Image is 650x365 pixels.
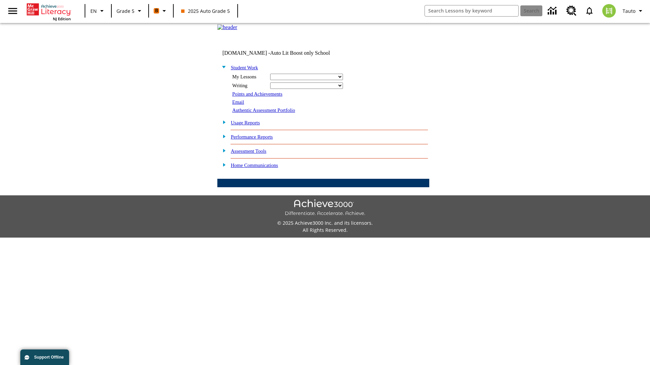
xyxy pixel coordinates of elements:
a: Resource Center, Will open in new tab [562,2,581,20]
button: Support Offline [20,349,69,365]
a: Performance Reports [231,134,273,140]
a: Data Center [544,2,562,20]
a: Student Work [231,65,258,70]
a: Email [232,99,244,105]
div: Home [27,2,71,21]
a: Notifications [581,2,598,20]
a: Authentic Assessment Portfolio [232,107,295,113]
span: Grade 5 [116,7,134,15]
button: Profile/Settings [620,5,647,17]
img: Achieve3000 Differentiate Accelerate Achieve [285,199,365,217]
a: Usage Reports [231,120,260,125]
img: plus.gif [219,133,226,139]
a: Points and Achievements [232,91,282,97]
span: EN [90,7,97,15]
button: Open side menu [3,1,23,21]
img: plus.gif [219,162,226,168]
nobr: Auto Lit Boost only School [270,50,330,56]
span: Support Offline [34,355,64,360]
input: search field [425,5,518,16]
td: [DOMAIN_NAME] - [222,50,347,56]
img: plus.gif [219,147,226,153]
div: Writing [232,83,266,89]
span: Tauto [623,7,635,15]
div: My Lessons [232,74,266,80]
button: Boost Class color is orange. Change class color [151,5,171,17]
a: Assessment Tools [231,148,266,154]
span: NJ Edition [53,16,71,21]
img: minus.gif [219,64,226,70]
button: Language: EN, Select a language [87,5,109,17]
img: plus.gif [219,119,226,125]
button: Select a new avatar [598,2,620,20]
img: avatar image [602,4,616,18]
button: Grade: Grade 5, Select a grade [114,5,146,17]
span: 2025 Auto Grade 5 [181,7,230,15]
img: header [217,24,237,30]
a: Home Communications [231,163,278,168]
span: B [155,6,158,15]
